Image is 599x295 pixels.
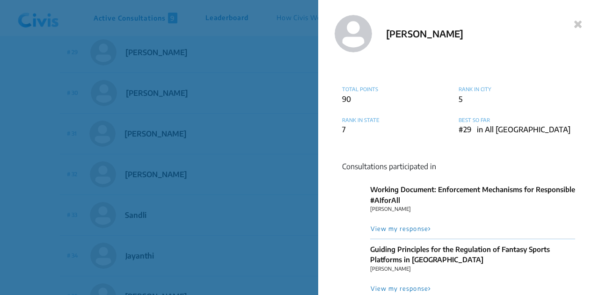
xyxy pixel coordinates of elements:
[342,161,575,172] p: Consultations participated in
[370,184,575,205] p: Working Document: Enforcement Mechanisms for Responsible #AIforAll
[342,86,459,94] p: TOTAL POINTS
[335,15,372,52] img: person-default.svg
[459,116,575,124] p: BEST SO FAR
[370,265,575,273] p: [PERSON_NAME]
[459,86,575,94] p: RANK IN CITY
[342,94,459,105] p: 90
[459,124,575,135] p: #29 in All [GEOGRAPHIC_DATA]
[370,244,575,265] p: Guiding Principles for the Regulation of Fantasy Sports Platforms in [GEOGRAPHIC_DATA]
[386,27,463,41] p: [PERSON_NAME]
[342,124,459,135] p: 7
[459,94,575,105] p: 5
[370,224,431,233] button: View my response
[342,184,362,204] img: 7saybjvy9klqvtrqte1ixwnskcfk
[370,205,575,213] p: [PERSON_NAME]
[342,116,459,124] p: RANK IN STATE
[370,284,431,293] button: View my response
[342,244,362,264] img: 7saybjvy9klqvtrqte1ixwnskcfk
